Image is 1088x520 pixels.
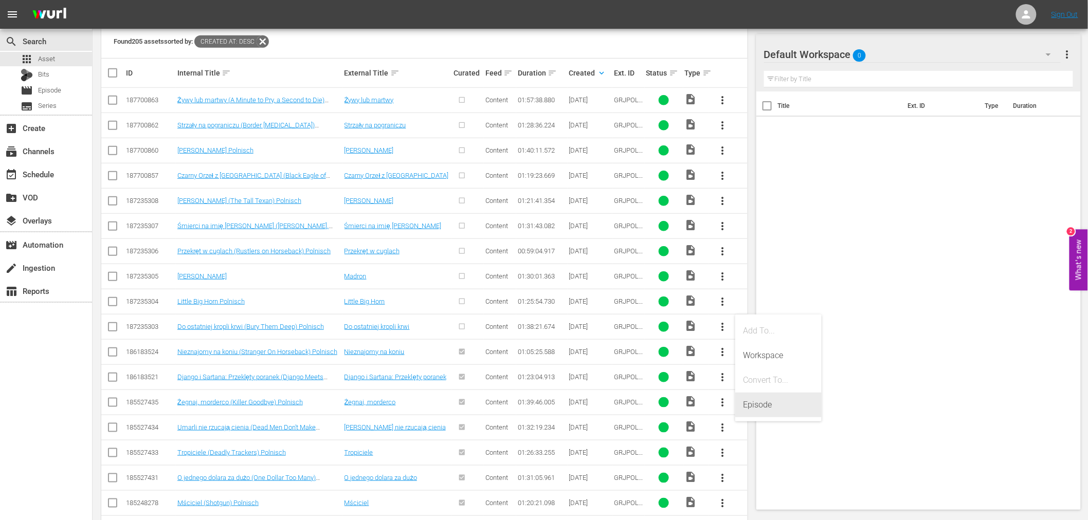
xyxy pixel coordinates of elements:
[569,398,611,406] div: [DATE]
[177,146,253,154] a: [PERSON_NAME] Polnisch
[711,466,735,490] button: more_vert
[711,340,735,364] button: more_vert
[569,298,611,305] div: [DATE]
[126,423,174,431] div: 185527434
[685,320,697,332] span: video_file
[614,69,643,77] div: Ext. ID
[614,373,643,388] span: GRJPOL197
[38,85,61,96] span: Episode
[518,423,566,431] div: 01:32:19.234
[717,447,729,459] span: more_vert
[717,195,729,207] span: more_vert
[485,298,508,305] span: Content
[177,373,328,388] a: Django i Sartana: Przeklęty poranek (Django Meets Sartana) Polnisch
[5,169,17,181] span: Schedule
[569,373,611,381] div: [DATE]
[717,119,729,132] span: more_vert
[614,247,643,263] span: GRJPOL204
[1007,91,1068,120] th: Duration
[518,96,566,104] div: 01:57:38.880
[685,496,697,508] span: Video
[485,499,508,507] span: Content
[503,68,513,78] span: sort
[518,67,566,79] div: Duration
[126,69,174,77] div: ID
[711,390,735,415] button: more_vert
[685,219,697,231] span: Video
[646,67,682,79] div: Status
[669,68,678,78] span: sort
[38,101,57,111] span: Series
[518,323,566,330] div: 01:38:21.674
[569,499,611,507] div: [DATE]
[569,222,611,230] div: [DATE]
[25,3,74,27] img: ans4CAIJ8jUAAAAAAAAAAAAAAAAAAAAAAAAgQb4GAAAAAAAAAAAAAAAAAAAAAAAAJMjXAAAAAAAAAAAAAAAAAAAAAAAAgAT5G...
[126,247,174,255] div: 187235306
[485,449,508,456] span: Content
[21,53,33,65] span: Asset
[344,373,446,381] a: Django i Sartana: Przeklęty poranek
[614,398,643,414] span: GRJPOL196
[177,449,286,456] a: Tropiciele (Deadly Trackers) Polnisch
[126,373,174,381] div: 186183521
[6,8,19,21] span: menu
[614,449,643,464] span: GRJPOL193
[901,91,978,120] th: Ext. ID
[177,172,330,187] a: Czarny Orzeł z [GEOGRAPHIC_DATA] (Black Eagle of [GEOGRAPHIC_DATA]) Polnisch
[344,474,418,481] a: O jednego dolara za dużo
[1051,10,1078,18] a: Sign Out
[518,373,566,381] div: 01:23:04.913
[222,68,231,78] span: sort
[114,38,269,45] span: Found 205 assets sorted by:
[518,298,566,305] div: 01:25:54.730
[177,348,337,356] a: Nieznajomy na koniu (Stranger On Horseback) Polnisch
[344,247,400,255] a: Przekręt w cuglach
[717,94,729,106] span: more_vert
[685,294,697,307] span: Video
[717,371,729,383] span: more_vert
[685,471,697,483] span: Video
[717,144,729,157] span: more_vert
[685,370,697,382] span: Video
[685,67,708,79] div: Type
[177,298,245,305] a: Little Big Horn Polnisch
[614,222,643,237] span: GRJPOL199
[711,264,735,289] button: more_vert
[711,289,735,314] button: more_vert
[344,222,441,230] a: Śmierci na imię [PERSON_NAME]
[126,474,174,481] div: 185527431
[344,398,396,406] a: Żegnaj, morderco
[744,393,813,417] div: Episode
[5,192,17,204] span: VOD
[177,398,303,406] a: Żegnaj, morderco (Killer Goodbye) Polnisch
[518,449,566,456] div: 01:26:33.255
[518,272,566,280] div: 01:30:01.363
[711,163,735,188] button: more_vert
[614,121,643,137] span: GRJPOL206
[518,197,566,205] div: 01:21:41.354
[685,194,697,206] span: Video
[485,373,508,381] span: Content
[38,69,49,80] span: Bits
[717,421,729,434] span: more_vert
[126,197,174,205] div: 187235308
[177,423,320,439] a: Umarli nie rzucają cienia (Dead Men Don't Make Shadows) Polnisch
[485,247,508,255] span: Content
[194,35,257,48] span: Created At: desc
[126,499,174,507] div: 185248278
[614,323,643,338] span: GRJPOL200
[518,222,566,230] div: 01:31:43.082
[177,197,301,205] a: [PERSON_NAME] (The Tall Texan) Polnisch
[614,474,643,489] span: GRJPOL194
[717,220,729,232] span: more_vert
[21,100,33,113] span: Series
[569,172,611,179] div: [DATE]
[685,93,697,105] span: Video
[685,269,697,282] span: Video
[126,146,174,154] div: 187700860
[1069,230,1088,291] button: Open Feedback Widget
[717,321,729,333] span: more_vert
[344,348,405,356] a: Nieznajomy na koniu
[685,420,697,433] span: Video
[744,368,813,393] div: Convert To...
